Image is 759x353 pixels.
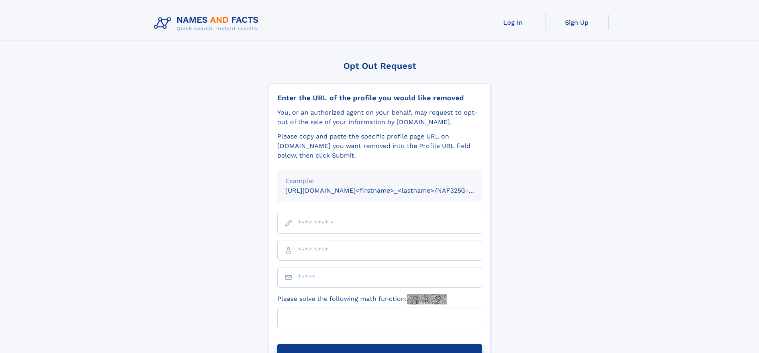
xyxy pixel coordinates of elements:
[481,13,545,32] a: Log In
[269,61,490,71] div: Opt Out Request
[277,108,482,127] div: You, or an authorized agent on your behalf, may request to opt-out of the sale of your informatio...
[277,94,482,102] div: Enter the URL of the profile you would like removed
[277,294,447,304] label: Please solve the following math function:
[285,187,497,194] small: [URL][DOMAIN_NAME]<firstname>_<lastname>/NAF325G-xxxxxxxx
[285,176,474,186] div: Example:
[151,13,265,34] img: Logo Names and Facts
[545,13,609,32] a: Sign Up
[277,132,482,160] div: Please copy and paste the specific profile page URL on [DOMAIN_NAME] you want removed into the Pr...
